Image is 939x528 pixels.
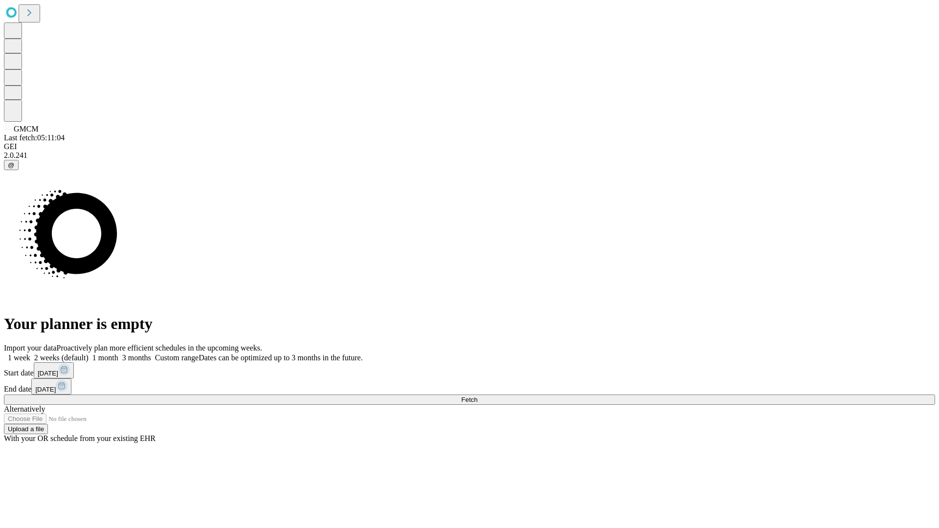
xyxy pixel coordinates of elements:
[4,424,48,434] button: Upload a file
[4,315,935,333] h1: Your planner is empty
[31,378,71,395] button: [DATE]
[38,370,58,377] span: [DATE]
[4,362,935,378] div: Start date
[4,133,65,142] span: Last fetch: 05:11:04
[4,395,935,405] button: Fetch
[8,353,30,362] span: 1 week
[461,396,477,403] span: Fetch
[4,151,935,160] div: 2.0.241
[34,353,89,362] span: 2 weeks (default)
[4,160,19,170] button: @
[4,405,45,413] span: Alternatively
[4,434,156,442] span: With your OR schedule from your existing EHR
[4,378,935,395] div: End date
[35,386,56,393] span: [DATE]
[8,161,15,169] span: @
[122,353,151,362] span: 3 months
[92,353,118,362] span: 1 month
[34,362,74,378] button: [DATE]
[57,344,262,352] span: Proactively plan more efficient schedules in the upcoming weeks.
[14,125,39,133] span: GMCM
[155,353,199,362] span: Custom range
[4,344,57,352] span: Import your data
[199,353,362,362] span: Dates can be optimized up to 3 months in the future.
[4,142,935,151] div: GEI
